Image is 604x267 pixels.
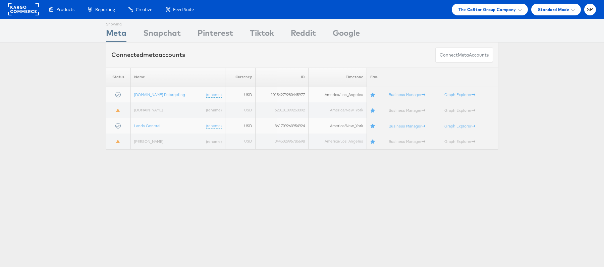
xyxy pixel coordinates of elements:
button: ConnectmetaAccounts [435,48,493,63]
a: Lands General [134,123,160,128]
span: Products [56,6,74,13]
a: Business Manager [389,92,425,97]
div: Google [333,27,360,42]
th: Status [106,68,130,87]
td: USD [225,133,255,149]
span: SP [587,7,593,12]
span: meta [143,51,159,59]
td: 344502996785698 [255,133,308,149]
span: Standard Mode [538,6,569,13]
td: USD [225,87,255,102]
span: Feed Suite [173,6,194,13]
div: Connected accounts [111,51,185,59]
a: (rename) [206,107,222,113]
span: meta [458,52,469,58]
td: America/New_York [308,102,367,118]
th: Currency [225,68,255,87]
div: Meta [106,27,126,42]
span: Creative [136,6,152,13]
span: The CoStar Group Company [458,6,516,13]
div: Pinterest [198,27,233,42]
a: Graph Explorer [444,139,475,144]
td: America/Los_Angeles [308,87,367,102]
div: Reddit [291,27,316,42]
a: [DOMAIN_NAME] [134,107,163,112]
td: USD [225,102,255,118]
a: (rename) [206,92,222,97]
th: Name [130,68,225,87]
th: ID [255,68,308,87]
td: America/Los_Angeles [308,133,367,149]
th: Timezone [308,68,367,87]
td: America/New_York [308,118,367,133]
a: Business Manager [389,139,425,144]
a: Graph Explorer [444,123,475,128]
span: Reporting [95,6,115,13]
a: Business Manager [389,107,425,112]
a: Business Manager [389,123,425,128]
a: [DOMAIN_NAME] Retargeting [134,92,185,97]
a: Graph Explorer [444,92,475,97]
a: (rename) [206,123,222,128]
td: USD [225,118,255,133]
div: Tiktok [250,27,274,42]
a: Graph Explorer [444,107,475,112]
div: Showing [106,19,126,27]
div: Snapchat [143,27,181,42]
td: 361709263954924 [255,118,308,133]
a: [PERSON_NAME] [134,139,163,144]
a: (rename) [206,139,222,144]
td: 10154279280445977 [255,87,308,102]
td: 620101399253392 [255,102,308,118]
